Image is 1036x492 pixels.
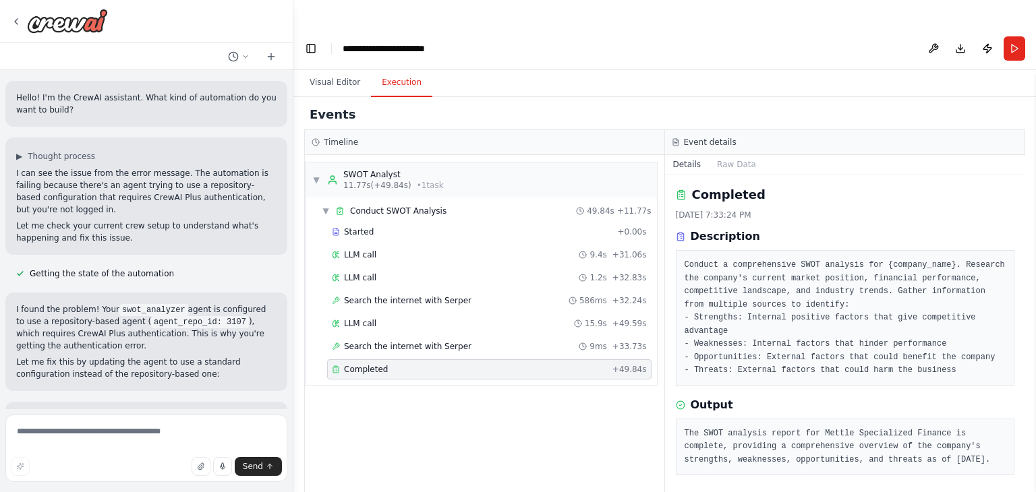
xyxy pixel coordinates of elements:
span: Conduct SWOT Analysis [350,206,447,216]
span: LLM call [344,249,376,260]
pre: The SWOT analysis report for Mettle Specialized Finance is complete, providing a comprehensive ov... [685,427,1006,467]
span: ▼ [322,206,330,216]
p: I can see the issue from the error message. The automation is failing because there's an agent tr... [16,167,277,216]
h3: Timeline [324,137,358,148]
span: 9ms [589,341,607,352]
div: SWOT Analyst [343,169,444,180]
code: swot_analyzer [119,304,188,316]
button: Upload files [192,457,210,476]
h2: Events [310,105,355,124]
button: Send [235,457,282,476]
button: Raw Data [709,155,764,174]
span: Thought process [28,151,95,162]
span: 49.84s [587,206,614,216]
pre: Conduct a comprehensive SWOT analysis for {company_name}. Research the company's current market p... [685,259,1006,377]
button: Improve this prompt [11,457,30,476]
span: Getting the state of the automation [30,268,174,279]
div: [DATE] 7:33:24 PM [676,210,1015,220]
span: • 1 task [417,180,444,191]
span: + 49.59s [612,318,647,329]
code: agent_repo_id: 3107 [151,316,249,328]
span: 9.4s [589,249,606,260]
img: Logo [27,9,108,33]
span: + 0.00s [617,226,646,237]
span: 15.9s [585,318,607,329]
span: Completed [344,364,388,375]
p: Let me check your current crew setup to understand what's happening and fix this issue. [16,220,277,244]
span: Search the internet with Serper [344,295,471,306]
button: Hide left sidebar [301,39,320,58]
span: 1.2s [589,272,606,283]
h3: Event details [684,137,737,148]
nav: breadcrumb [343,42,425,55]
button: ▶Thought process [16,151,95,162]
span: + 49.84s [612,364,647,375]
button: Visual Editor [299,69,371,97]
button: Switch to previous chat [223,49,255,65]
button: Execution [371,69,432,97]
span: + 11.77s [617,206,652,216]
span: + 32.83s [612,272,647,283]
p: Let me fix this by updating the agent to use a standard configuration instead of the repository-b... [16,356,277,380]
span: 586ms [579,295,607,306]
span: 11.77s (+49.84s) [343,180,411,191]
span: Started [344,226,374,237]
span: + 33.73s [612,341,647,352]
span: + 31.06s [612,249,647,260]
button: Click to speak your automation idea [213,457,232,476]
span: ▶ [16,151,22,162]
span: ▼ [312,175,320,185]
span: + 32.24s [612,295,647,306]
button: Details [665,155,710,174]
h3: Output [691,397,733,413]
p: Hello! I'm the CrewAI assistant. What kind of automation do you want to build? [16,92,277,116]
span: Search the internet with Serper [344,341,471,352]
h3: Description [691,228,760,245]
h2: Completed [692,185,766,204]
span: LLM call [344,318,376,329]
span: LLM call [344,272,376,283]
p: I found the problem! Your agent is configured to use a repository-based agent ( ), which requires... [16,303,277,352]
span: Send [243,461,263,472]
button: Start a new chat [260,49,282,65]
